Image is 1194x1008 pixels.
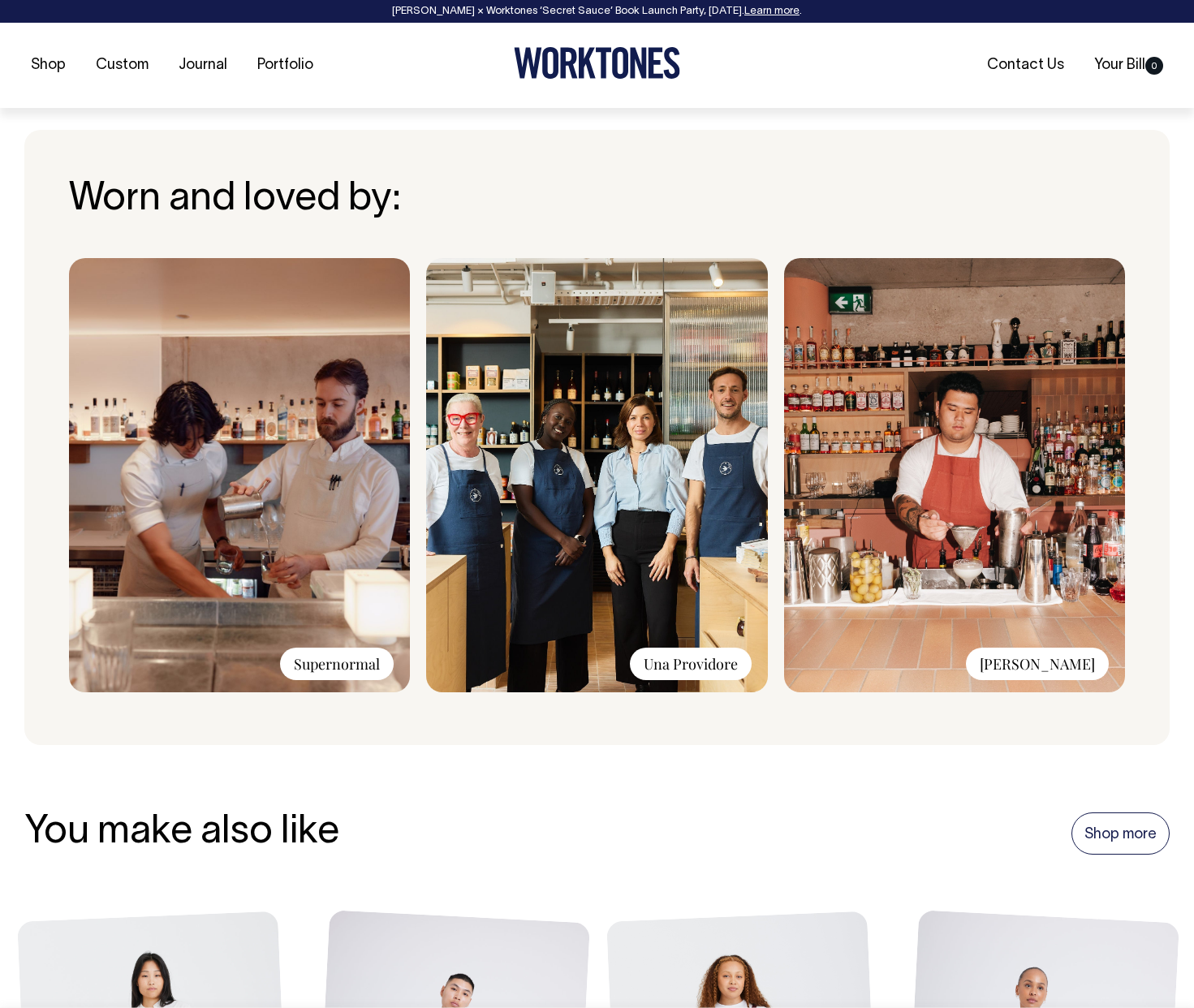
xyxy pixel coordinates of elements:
[172,52,234,79] a: Journal
[69,258,410,692] img: Supernormal.jpg
[24,52,72,79] a: Shop
[784,258,1125,692] img: WORKTONES_BIANCA_LOW-RES_SELECTS-13.jpg
[69,179,1125,222] h3: Worn and loved by:
[24,812,339,855] h3: You make also like
[1145,57,1163,75] span: 0
[981,52,1071,79] a: Contact Us
[966,648,1109,680] div: [PERSON_NAME]
[630,648,752,680] div: Una Providore
[89,52,155,79] a: Custom
[744,6,800,16] a: Learn more
[16,6,1178,17] div: [PERSON_NAME] × Worktones ‘Secret Sauce’ Book Launch Party, [DATE]. .
[280,648,394,680] div: Supernormal
[1088,52,1170,79] a: Your Bill0
[251,52,320,79] a: Portfolio
[426,258,767,692] img: Una.jpg
[1071,812,1170,855] a: Shop more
